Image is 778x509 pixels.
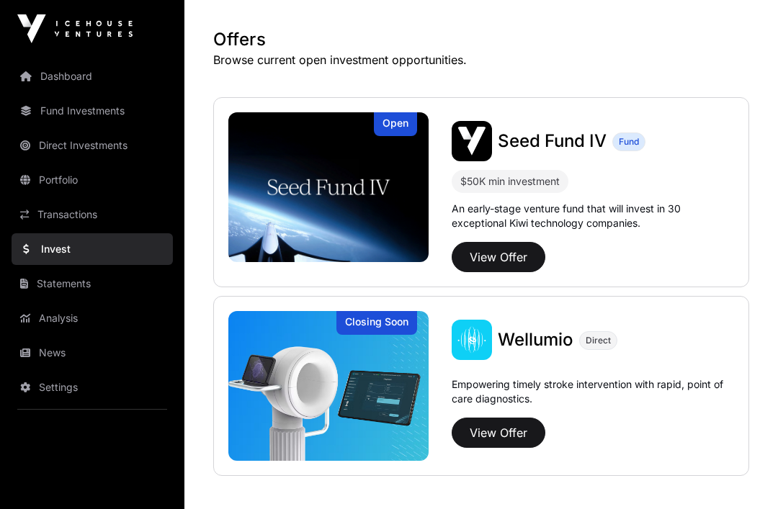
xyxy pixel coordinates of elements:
[12,60,173,92] a: Dashboard
[460,173,560,190] div: $50K min investment
[12,371,173,403] a: Settings
[336,311,417,335] div: Closing Soon
[12,302,173,334] a: Analysis
[228,311,429,461] a: WellumioClosing Soon
[213,28,749,51] h1: Offers
[228,112,429,262] img: Seed Fund IV
[498,328,573,351] a: Wellumio
[374,112,417,136] div: Open
[12,233,173,265] a: Invest
[706,440,778,509] iframe: Chat Widget
[12,199,173,230] a: Transactions
[17,14,133,43] img: Icehouse Ventures Logo
[452,418,545,448] button: View Offer
[619,136,639,148] span: Fund
[213,51,749,68] p: Browse current open investment opportunities.
[12,164,173,196] a: Portfolio
[452,242,545,272] button: View Offer
[452,170,568,193] div: $50K min investment
[452,121,492,161] img: Seed Fund IV
[498,130,607,151] span: Seed Fund IV
[12,337,173,369] a: News
[12,95,173,127] a: Fund Investments
[12,268,173,299] a: Statements
[452,320,492,360] img: Wellumio
[498,329,573,350] span: Wellumio
[498,130,607,153] a: Seed Fund IV
[12,130,173,161] a: Direct Investments
[452,377,734,412] p: Empowering timely stroke intervention with rapid, point of care diagnostics.
[452,202,734,230] p: An early-stage venture fund that will invest in 30 exceptional Kiwi technology companies.
[586,335,611,346] span: Direct
[228,112,429,262] a: Seed Fund IVOpen
[228,311,429,461] img: Wellumio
